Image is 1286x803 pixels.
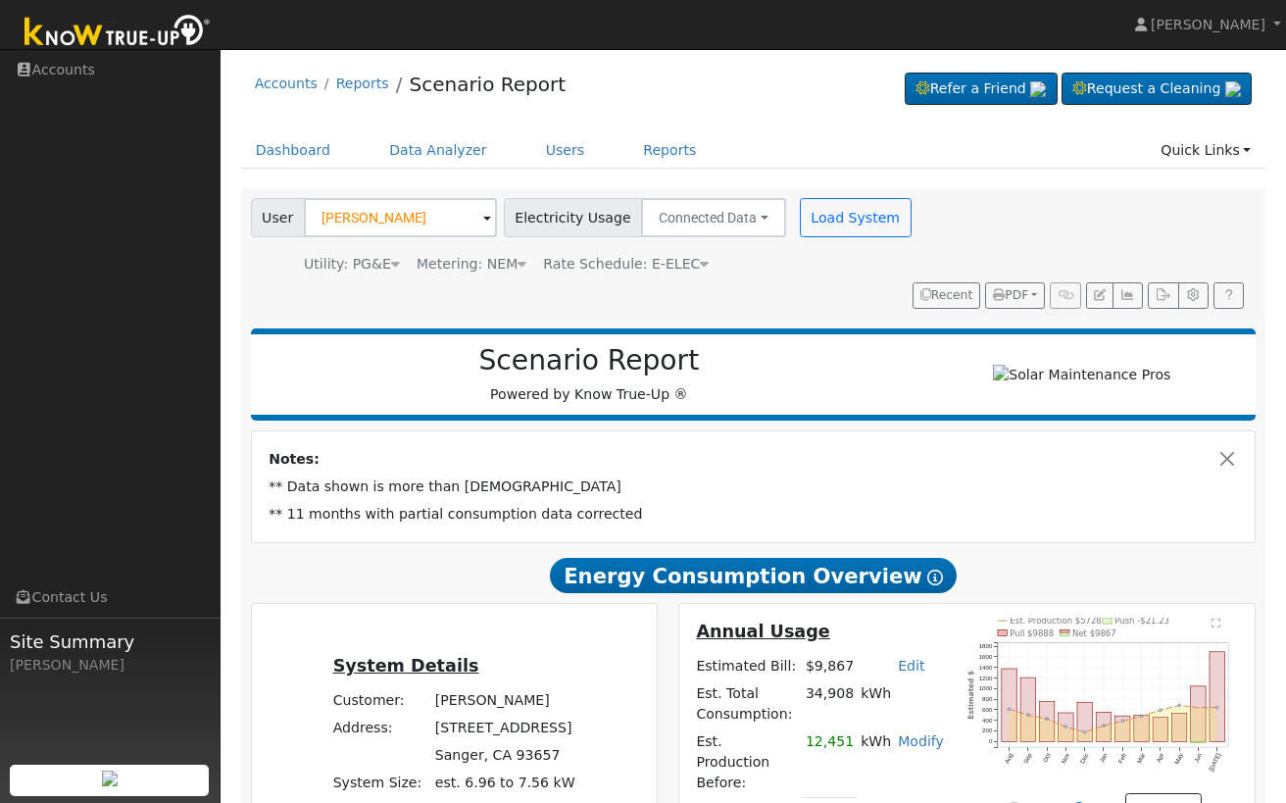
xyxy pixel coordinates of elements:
[983,728,994,734] text: 200
[1002,669,1016,741] rect: onclick=""
[266,500,1242,527] td: ** 11 months with partial consumption data corrected
[983,695,994,702] text: 800
[1078,702,1093,741] rect: onclick=""
[1115,616,1170,626] text: Push -$21.23
[1225,81,1241,97] img: retrieve
[1191,742,1206,743] rect: onclick=""
[1022,752,1033,765] text: Sep
[1117,752,1128,765] text: Feb
[979,684,993,691] text: 1000
[1173,751,1185,765] text: May
[993,288,1028,302] span: PDF
[993,365,1170,385] img: Solar Maintenance Pros
[1178,282,1209,310] button: Settings
[336,75,389,91] a: Reports
[1148,282,1178,310] button: Export Interval Data
[329,686,431,714] td: Customer:
[431,715,578,742] td: [STREET_ADDRESS]
[417,254,526,275] div: Metering: NEM
[967,671,976,720] text: Estimated $
[983,706,994,713] text: 600
[1103,725,1105,727] circle: onclick=""
[504,198,642,237] span: Electricity Usage
[409,73,566,96] a: Scenario Report
[989,738,993,745] text: 0
[271,344,908,377] h2: Scenario Report
[1193,752,1204,765] text: Jun
[979,664,993,671] text: 1400
[1122,720,1124,722] circle: onclick=""
[1151,17,1265,32] span: [PERSON_NAME]
[1213,282,1244,310] a: Help Link
[102,771,118,786] img: retrieve
[1191,686,1206,742] rect: onclick=""
[1086,282,1113,310] button: Edit User
[10,655,210,676] div: [PERSON_NAME]
[696,622,829,641] u: Annual Usage
[1079,752,1090,765] text: Dec
[1065,726,1067,728] circle: onclick=""
[628,132,711,169] a: Reports
[255,75,318,91] a: Accounts
[251,198,305,237] span: User
[1141,715,1143,717] circle: onclick=""
[1217,449,1238,470] button: Close
[1172,714,1187,742] rect: onclick=""
[802,652,857,679] td: $9,867
[329,770,431,797] td: System Size:
[1216,706,1218,708] circle: onclick=""
[329,715,431,742] td: Address:
[1211,652,1225,742] rect: onclick=""
[1134,716,1149,742] rect: onclick=""
[858,728,895,797] td: kWh
[431,686,578,714] td: [PERSON_NAME]
[858,679,948,728] td: kWh
[1011,628,1055,638] text: Pull $9888
[979,642,993,649] text: 1800
[983,717,994,724] text: 400
[802,679,857,728] td: 34,908
[304,198,497,237] input: Select a User
[1136,752,1147,765] text: Mar
[1115,716,1130,741] rect: onclick=""
[1040,702,1055,742] rect: onclick=""
[898,733,944,749] a: Modify
[1042,752,1053,764] text: Oct
[261,344,918,405] div: Powered by Know True-Up ®
[431,770,578,797] td: System Size
[1004,752,1014,765] text: Aug
[1073,628,1117,638] text: Net $9867
[15,11,221,55] img: Know True-Up
[913,282,981,310] button: Recent
[1027,714,1029,716] circle: onclick=""
[1062,73,1252,106] a: Request a Cleaning
[800,198,912,237] button: Load System
[550,558,956,593] span: Energy Consumption Overview
[1097,713,1112,742] rect: onclick=""
[304,254,400,275] div: Utility: PG&E
[241,132,346,169] a: Dashboard
[1179,704,1181,706] circle: onclick=""
[1198,707,1200,709] circle: onclick=""
[431,742,578,770] td: Sanger, CA 93657
[1061,751,1071,765] text: Nov
[927,570,943,585] i: Show Help
[979,675,993,681] text: 1200
[1146,132,1265,169] a: Quick Links
[641,198,786,237] button: Connected Data
[1212,618,1221,627] text: 
[543,256,709,272] span: Alias: H2ETOUCN
[898,658,924,674] a: Edit
[269,451,320,467] strong: Notes:
[1059,713,1073,741] rect: onclick=""
[1209,752,1223,773] text: [DATE]
[693,728,802,797] td: Est. Production Before:
[693,652,802,679] td: Estimated Bill:
[1009,708,1011,710] circle: onclick=""
[1099,752,1110,765] text: Jan
[1113,282,1143,310] button: Multi-Series Graph
[1084,731,1086,733] circle: onclick=""
[531,132,600,169] a: Users
[266,473,1242,500] td: ** Data shown is more than [DEMOGRAPHIC_DATA]
[1011,616,1103,626] text: Est. Production $5728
